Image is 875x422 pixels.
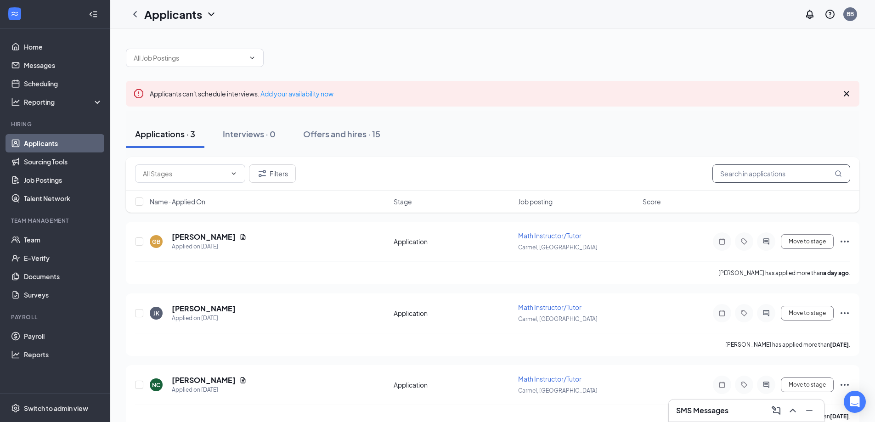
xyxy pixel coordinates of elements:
[739,309,750,317] svg: Tag
[839,379,850,390] svg: Ellipses
[518,315,598,322] span: Carmel, [GEOGRAPHIC_DATA]
[712,164,850,183] input: Search in applications
[172,375,236,385] h5: [PERSON_NAME]
[11,97,20,107] svg: Analysis
[134,53,245,63] input: All Job Postings
[717,238,728,245] svg: Note
[89,10,98,19] svg: Collapse
[676,405,728,416] h3: SMS Messages
[133,88,144,99] svg: Error
[11,404,20,413] svg: Settings
[239,233,247,241] svg: Document
[150,90,333,98] span: Applicants can't schedule interviews.
[11,120,101,128] div: Hiring
[785,403,800,418] button: ChevronUp
[518,197,553,206] span: Job posting
[761,309,772,317] svg: ActiveChat
[394,309,513,318] div: Application
[223,128,276,140] div: Interviews · 0
[518,387,598,394] span: Carmel, [GEOGRAPHIC_DATA]
[739,381,750,388] svg: Tag
[172,304,236,314] h5: [PERSON_NAME]
[24,152,102,171] a: Sourcing Tools
[824,9,835,20] svg: QuestionInfo
[11,313,101,321] div: Payroll
[249,164,296,183] button: Filter Filters
[518,244,598,251] span: Carmel, [GEOGRAPHIC_DATA]
[761,381,772,388] svg: ActiveChat
[150,197,205,206] span: Name · Applied On
[172,242,247,251] div: Applied on [DATE]
[24,97,103,107] div: Reporting
[771,405,782,416] svg: ComposeMessage
[804,9,815,20] svg: Notifications
[804,405,815,416] svg: Minimize
[24,267,102,286] a: Documents
[24,404,88,413] div: Switch to admin view
[248,54,256,62] svg: ChevronDown
[761,238,772,245] svg: ActiveChat
[823,270,849,276] b: a day ago
[257,168,268,179] svg: Filter
[144,6,202,22] h1: Applicants
[24,171,102,189] a: Job Postings
[153,309,159,317] div: JK
[24,189,102,208] a: Talent Network
[172,385,247,394] div: Applied on [DATE]
[10,9,19,18] svg: WorkstreamLogo
[844,391,866,413] div: Open Intercom Messenger
[303,128,380,140] div: Offers and hires · 15
[739,238,750,245] svg: Tag
[152,238,160,246] div: GB
[230,170,237,177] svg: ChevronDown
[24,134,102,152] a: Applicants
[717,309,728,317] svg: Note
[835,170,842,177] svg: MagnifyingGlass
[781,377,834,392] button: Move to stage
[725,341,850,349] p: [PERSON_NAME] has applied more than .
[841,88,852,99] svg: Cross
[24,74,102,93] a: Scheduling
[143,169,226,179] input: All Stages
[135,128,195,140] div: Applications · 3
[172,314,236,323] div: Applied on [DATE]
[24,38,102,56] a: Home
[769,403,784,418] button: ComposeMessage
[394,380,513,389] div: Application
[394,237,513,246] div: Application
[24,249,102,267] a: E-Verify
[24,345,102,364] a: Reports
[839,308,850,319] svg: Ellipses
[260,90,333,98] a: Add your availability now
[172,232,236,242] h5: [PERSON_NAME]
[718,269,850,277] p: [PERSON_NAME] has applied more than .
[394,197,412,206] span: Stage
[24,231,102,249] a: Team
[781,234,834,249] button: Move to stage
[239,377,247,384] svg: Document
[24,286,102,304] a: Surveys
[24,327,102,345] a: Payroll
[152,381,160,389] div: NC
[781,306,834,321] button: Move to stage
[643,197,661,206] span: Score
[830,413,849,420] b: [DATE]
[24,56,102,74] a: Messages
[830,341,849,348] b: [DATE]
[518,303,581,311] span: Math Instructor/Tutor
[130,9,141,20] svg: ChevronLeft
[787,405,798,416] svg: ChevronUp
[839,236,850,247] svg: Ellipses
[802,403,817,418] button: Minimize
[11,217,101,225] div: Team Management
[518,231,581,240] span: Math Instructor/Tutor
[847,10,854,18] div: BB
[206,9,217,20] svg: ChevronDown
[518,375,581,383] span: Math Instructor/Tutor
[717,381,728,388] svg: Note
